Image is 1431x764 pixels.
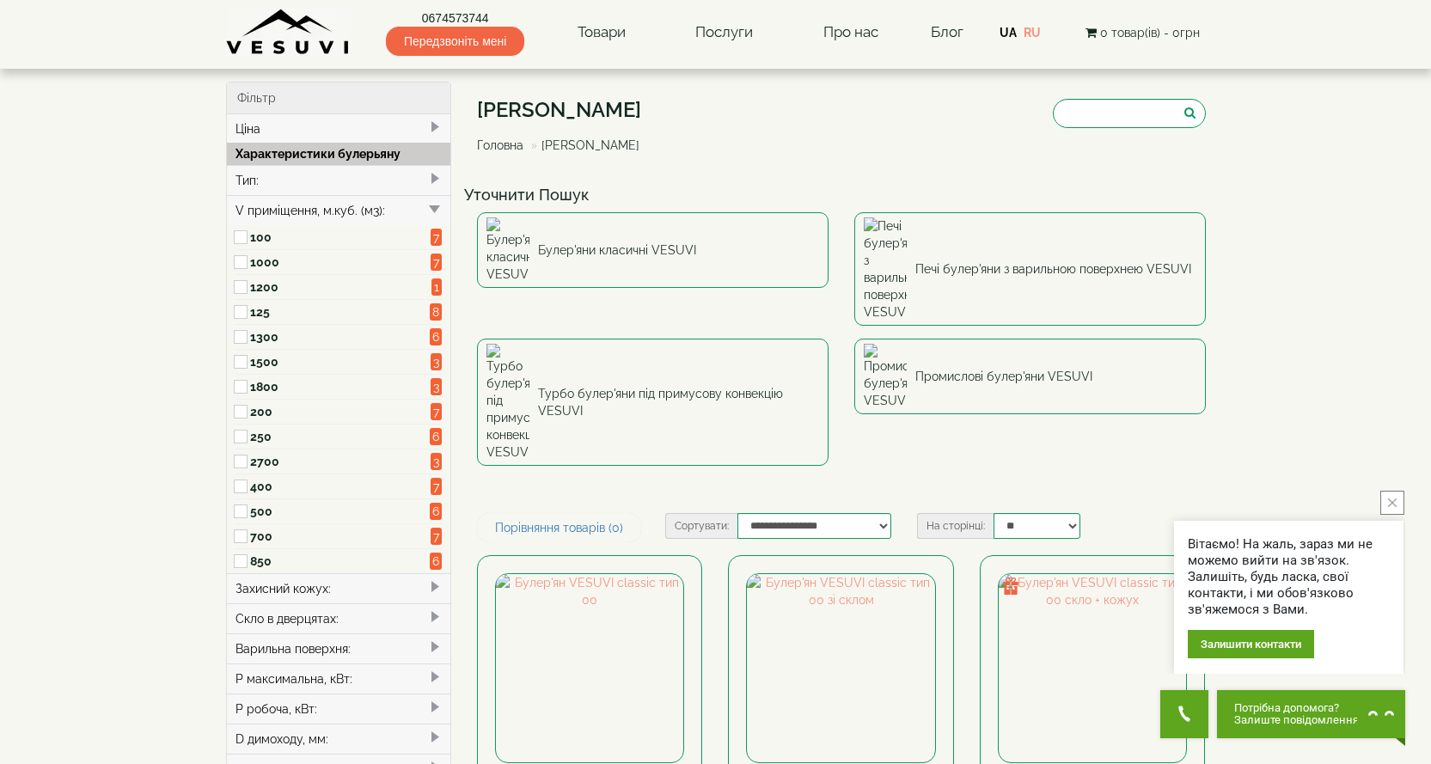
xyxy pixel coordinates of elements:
button: Get Call button [1160,690,1208,738]
span: 3 [431,453,442,470]
span: 6 [430,553,442,570]
span: Передзвоніть мені [386,27,524,56]
div: P робоча, кВт: [227,694,451,724]
span: 7 [431,403,442,420]
div: Варильна поверхня: [227,633,451,663]
button: 0 товар(ів) - 0грн [1080,23,1205,42]
a: Товари [560,13,643,52]
div: Скло в дверцятах: [227,603,451,633]
label: 125 [250,303,431,321]
label: На сторінці: [917,513,994,539]
div: Вітаємо! На жаль, зараз ми не можемо вийти на зв'язок. Залишіть, будь ласка, свої контакти, і ми ... [1188,536,1390,618]
span: 0 товар(ів) - 0грн [1100,26,1200,40]
span: 6 [430,428,442,445]
img: Завод VESUVI [226,9,351,56]
a: Порівняння товарів (0) [477,513,641,542]
label: 700 [250,528,431,545]
a: Про нас [806,13,896,52]
label: 200 [250,403,431,420]
a: Турбо булер'яни під примусову конвекцію VESUVI Турбо булер'яни під примусову конвекцію VESUVI [477,339,829,466]
span: 6 [430,328,442,345]
button: close button [1380,491,1404,515]
label: 1000 [250,254,431,271]
div: V приміщення, м.куб. (м3): [227,195,451,225]
img: Булер'ян VESUVI classic тип 00 зі склом [747,574,934,761]
div: Фільтр [227,83,451,114]
h4: Уточнити Пошук [464,186,1219,204]
span: 1 [431,278,442,296]
h1: [PERSON_NAME] [477,99,652,121]
a: Блог [931,23,963,40]
label: 400 [250,478,431,495]
div: Залишити контакти [1188,630,1314,658]
a: Булер'яни класичні VESUVI Булер'яни класичні VESUVI [477,212,829,288]
span: Потрібна допомога? [1234,702,1359,714]
img: Печі булер'яни з варильною поверхнею VESUVI [864,217,907,321]
span: 7 [431,528,442,545]
label: 1800 [250,378,431,395]
label: Сортувати: [665,513,737,539]
div: Тип: [227,165,451,195]
span: 7 [431,254,442,271]
a: 0674573744 [386,9,524,27]
div: Захисний кожух: [227,573,451,603]
div: D димоходу, мм: [227,724,451,754]
label: 1300 [250,328,431,345]
img: Булер'ян VESUVI classic тип 00 скло + кожух [999,574,1186,761]
span: 8 [430,303,442,321]
a: Головна [477,138,523,152]
span: 6 [430,503,442,520]
li: [PERSON_NAME] [527,137,639,154]
a: Промислові булер'яни VESUVI Промислові булер'яни VESUVI [854,339,1206,414]
label: 1200 [250,278,431,296]
button: Chat button [1217,690,1405,738]
span: 3 [431,378,442,395]
label: 850 [250,553,431,570]
img: Турбо булер'яни під примусову конвекцію VESUVI [486,344,529,461]
div: Характеристики булерьяну [227,143,451,165]
span: 3 [431,353,442,370]
label: 2700 [250,453,431,470]
label: 250 [250,428,431,445]
img: Булер'яни класичні VESUVI [486,217,529,283]
span: 7 [431,229,442,246]
label: 100 [250,229,431,246]
img: gift [1002,578,1019,595]
span: Залиште повідомлення [1234,714,1359,726]
a: Печі булер'яни з варильною поверхнею VESUVI Печі булер'яни з варильною поверхнею VESUVI [854,212,1206,326]
span: 7 [431,478,442,495]
img: Булер'ян VESUVI classic тип 00 [496,574,683,761]
a: UA [1000,26,1017,40]
label: 500 [250,503,431,520]
img: Промислові булер'яни VESUVI [864,344,907,409]
div: Ціна [227,114,451,144]
label: 1500 [250,353,431,370]
a: Послуги [678,13,770,52]
div: P максимальна, кВт: [227,663,451,694]
a: RU [1024,26,1041,40]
